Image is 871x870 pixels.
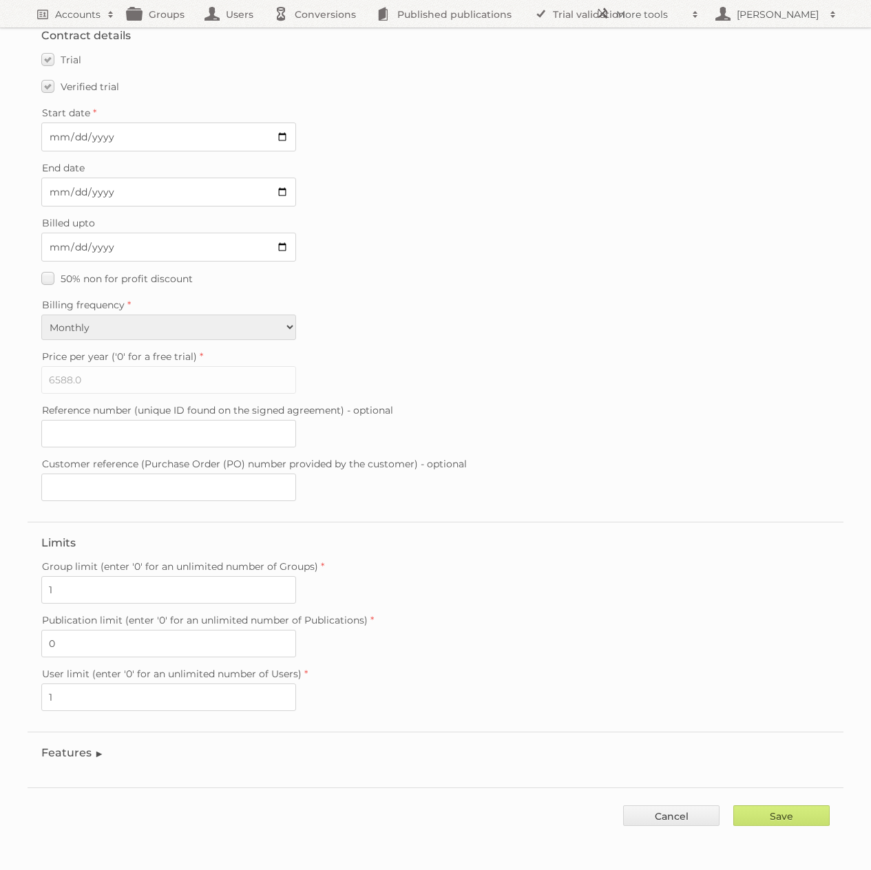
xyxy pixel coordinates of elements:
legend: Contract details [41,29,131,42]
span: Price per year ('0' for a free trial) [42,350,197,363]
span: 50% non for profit discount [61,273,193,285]
span: Trial [61,54,81,66]
h2: [PERSON_NAME] [733,8,823,21]
span: Billed upto [42,217,95,229]
h2: Accounts [55,8,101,21]
h2: More tools [616,8,685,21]
a: Cancel [623,805,720,826]
span: Start date [42,107,90,119]
span: Verified trial [61,81,119,93]
legend: Limits [41,536,76,549]
legend: Features [41,746,104,759]
span: User limit (enter '0' for an unlimited number of Users) [42,668,302,680]
span: Reference number (unique ID found on the signed agreement) - optional [42,404,393,416]
span: Billing frequency [42,299,125,311]
span: Customer reference (Purchase Order (PO) number provided by the customer) - optional [42,458,467,470]
span: Publication limit (enter '0' for an unlimited number of Publications) [42,614,368,626]
span: End date [42,162,85,174]
input: Save [733,805,830,826]
span: Group limit (enter '0' for an unlimited number of Groups) [42,560,318,573]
